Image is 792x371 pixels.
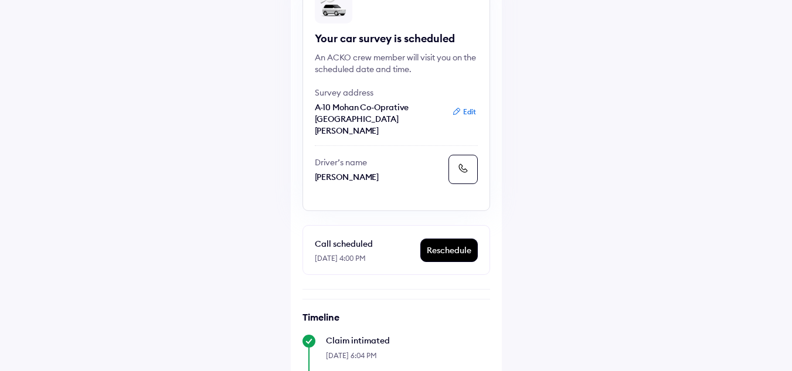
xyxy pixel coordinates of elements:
[421,239,477,261] div: Reschedule
[315,52,478,75] div: An ACKO crew member will visit you on the scheduled date and time.
[315,101,444,137] p: A-10 Mohan Co-Oprative [GEOGRAPHIC_DATA][PERSON_NAME]
[315,251,420,263] div: [DATE] 4:00 PM
[315,156,444,168] p: Driver’s name
[315,237,420,251] div: Call scheduled
[326,335,490,346] div: Claim intimated
[315,171,444,183] p: [PERSON_NAME]
[315,87,444,98] p: Survey address
[448,106,480,118] button: Edit
[302,311,490,323] h6: Timeline
[315,32,478,46] div: Your car survey is scheduled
